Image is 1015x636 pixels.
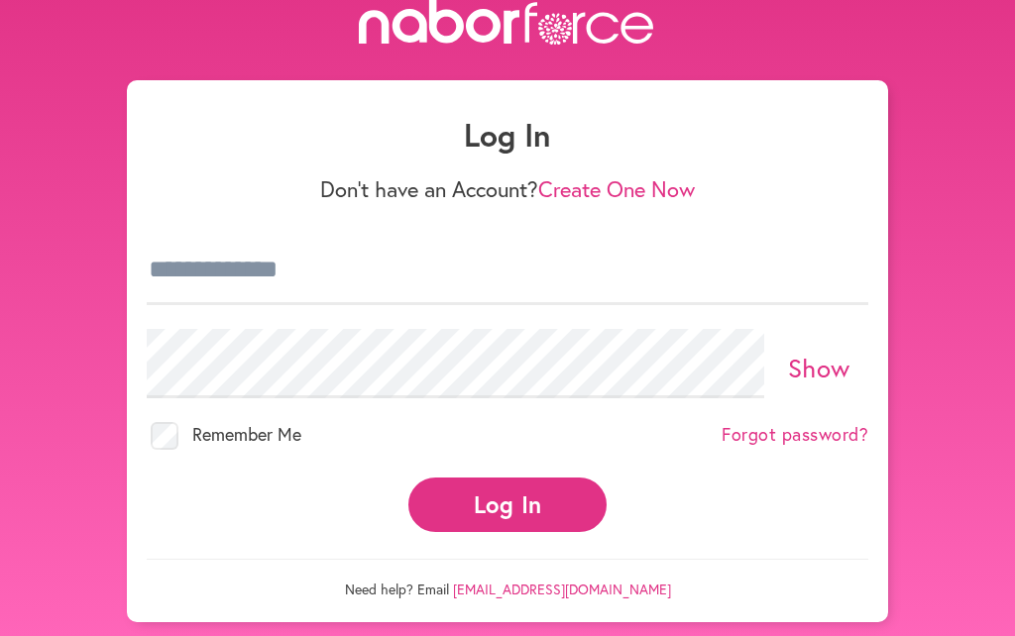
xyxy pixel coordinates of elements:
a: [EMAIL_ADDRESS][DOMAIN_NAME] [453,580,671,598]
a: Forgot password? [722,424,868,446]
h1: Log In [147,116,868,154]
a: Show [788,351,850,384]
p: Need help? Email [147,559,868,598]
p: Don't have an Account? [147,176,868,202]
button: Log In [408,477,607,532]
a: Create One Now [538,174,695,203]
span: Remember Me [192,422,301,446]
